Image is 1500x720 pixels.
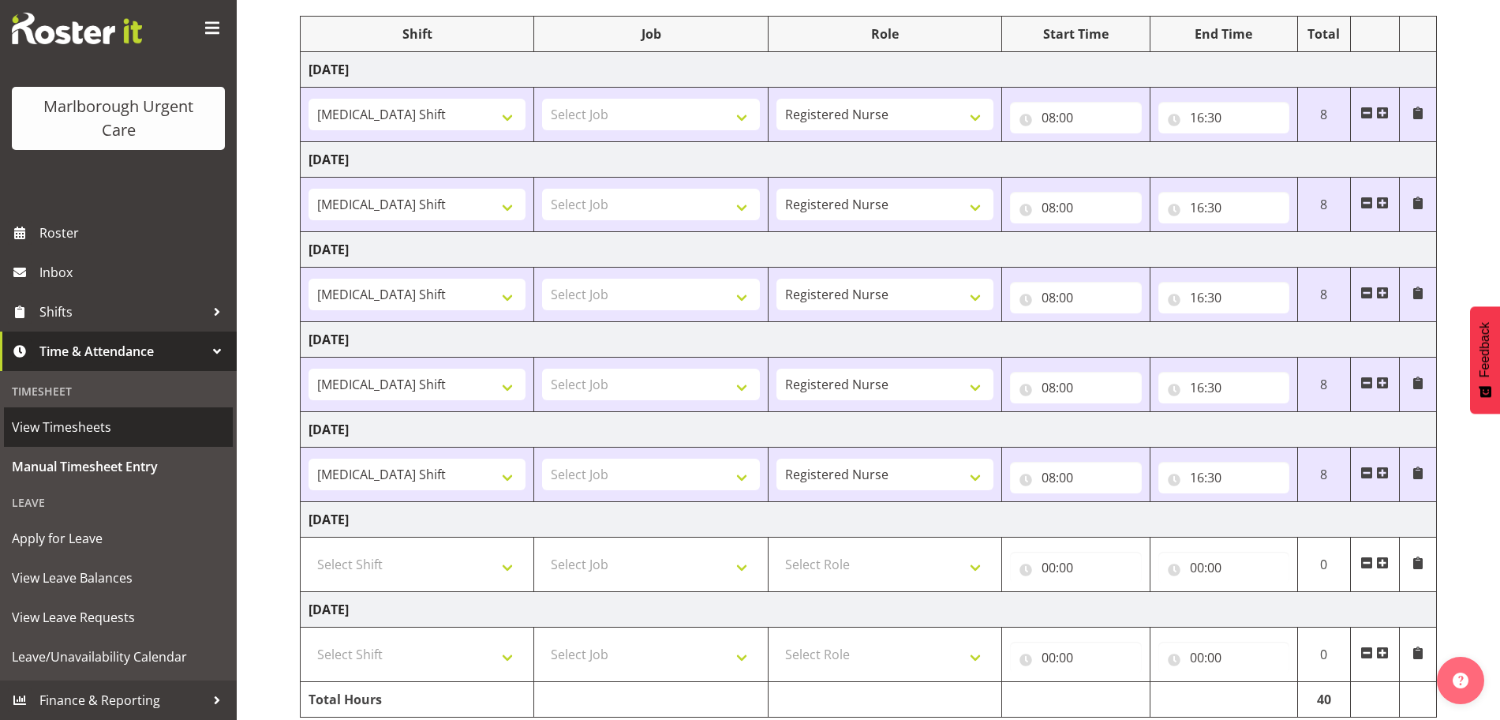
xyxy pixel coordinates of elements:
td: 0 [1297,628,1350,682]
img: Rosterit website logo [12,13,142,44]
div: Leave [4,486,233,519]
td: [DATE] [301,502,1437,538]
a: View Leave Requests [4,598,233,637]
span: Shifts [39,300,205,324]
div: Total [1306,24,1342,43]
td: [DATE] [301,592,1437,628]
span: View Leave Balances [12,566,225,590]
input: Click to select... [1010,552,1141,583]
td: 8 [1297,178,1350,232]
input: Click to select... [1010,642,1141,673]
td: 0 [1297,538,1350,592]
a: Manual Timesheet Entry [4,447,233,486]
td: [DATE] [301,232,1437,268]
input: Click to select... [1158,462,1289,493]
div: End Time [1158,24,1289,43]
a: View Leave Balances [4,558,233,598]
div: Timesheet [4,375,233,407]
a: Apply for Leave [4,519,233,558]
div: Marlborough Urgent Care [28,95,209,142]
input: Click to select... [1010,462,1141,493]
span: Finance & Reporting [39,688,205,712]
input: Click to select... [1158,192,1289,223]
span: Inbox [39,261,229,284]
td: 40 [1297,682,1350,718]
div: Start Time [1010,24,1141,43]
img: help-xxl-2.png [1453,673,1468,688]
input: Click to select... [1158,282,1289,313]
input: Click to select... [1010,282,1141,313]
td: 8 [1297,358,1350,412]
td: 8 [1297,448,1350,502]
div: Job [542,24,759,43]
span: Roster [39,221,229,245]
span: View Leave Requests [12,606,225,629]
span: Time & Attendance [39,339,205,363]
input: Click to select... [1158,552,1289,583]
span: Manual Timesheet Entry [12,455,225,478]
a: Leave/Unavailability Calendar [4,637,233,677]
span: Leave/Unavailability Calendar [12,645,225,669]
a: View Timesheets [4,407,233,447]
td: [DATE] [301,142,1437,178]
td: Total Hours [301,682,534,718]
td: [DATE] [301,412,1437,448]
input: Click to select... [1010,102,1141,133]
td: [DATE] [301,52,1437,88]
input: Click to select... [1158,102,1289,133]
input: Click to select... [1010,192,1141,223]
td: 8 [1297,88,1350,142]
div: Shift [309,24,526,43]
input: Click to select... [1158,372,1289,403]
input: Click to select... [1158,642,1289,673]
input: Click to select... [1010,372,1141,403]
span: Apply for Leave [12,527,225,550]
td: 8 [1297,268,1350,322]
div: Role [776,24,993,43]
button: Feedback - Show survey [1470,306,1500,414]
td: [DATE] [301,322,1437,358]
span: Feedback [1478,322,1492,377]
span: View Timesheets [12,415,225,439]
